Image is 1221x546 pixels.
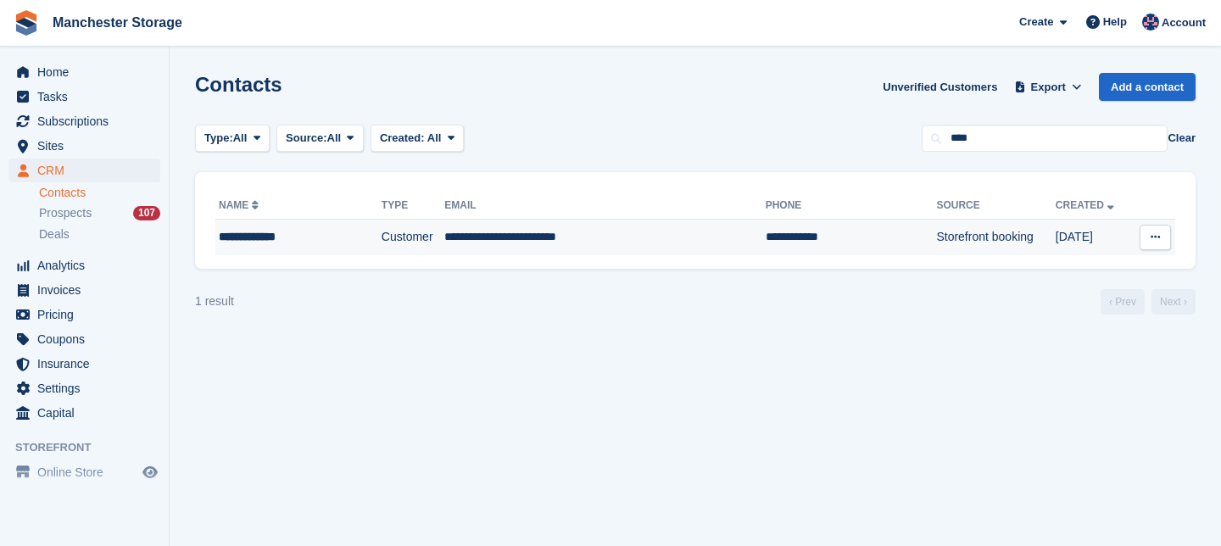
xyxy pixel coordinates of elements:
[133,206,160,220] div: 107
[1019,14,1053,31] span: Create
[1162,14,1206,31] span: Account
[936,192,1055,220] th: Source
[37,460,139,484] span: Online Store
[39,226,70,242] span: Deals
[1099,73,1196,101] a: Add a contact
[766,192,937,220] th: Phone
[1103,14,1127,31] span: Help
[39,226,160,243] a: Deals
[8,60,160,84] a: menu
[195,292,234,310] div: 1 result
[1056,199,1118,211] a: Created
[37,109,139,133] span: Subscriptions
[936,220,1055,255] td: Storefront booking
[1056,220,1132,255] td: [DATE]
[1101,289,1145,315] a: Previous
[37,134,139,158] span: Sites
[219,199,262,211] a: Name
[37,376,139,400] span: Settings
[427,131,442,144] span: All
[37,60,139,84] span: Home
[195,125,270,153] button: Type: All
[37,327,139,351] span: Coupons
[876,73,1004,101] a: Unverified Customers
[8,109,160,133] a: menu
[8,253,160,277] a: menu
[37,253,139,277] span: Analytics
[37,303,139,326] span: Pricing
[14,10,39,36] img: stora-icon-8386f47178a22dfd0bd8f6a31ec36ba5ce8667c1dd55bd0f319d3a0aa187defe.svg
[286,130,326,147] span: Source:
[1168,130,1196,147] button: Clear
[1151,289,1196,315] a: Next
[380,131,425,144] span: Created:
[8,85,160,109] a: menu
[39,204,160,222] a: Prospects 107
[233,130,248,147] span: All
[8,352,160,376] a: menu
[371,125,464,153] button: Created: All
[1097,289,1199,315] nav: Page
[327,130,342,147] span: All
[46,8,189,36] a: Manchester Storage
[15,439,169,456] span: Storefront
[8,278,160,302] a: menu
[37,85,139,109] span: Tasks
[382,220,444,255] td: Customer
[8,159,160,182] a: menu
[39,185,160,201] a: Contacts
[1011,73,1085,101] button: Export
[8,303,160,326] a: menu
[37,159,139,182] span: CRM
[8,376,160,400] a: menu
[276,125,364,153] button: Source: All
[8,460,160,484] a: menu
[8,401,160,425] a: menu
[444,192,765,220] th: Email
[37,278,139,302] span: Invoices
[37,352,139,376] span: Insurance
[1031,79,1066,96] span: Export
[8,134,160,158] a: menu
[382,192,444,220] th: Type
[39,205,92,221] span: Prospects
[204,130,233,147] span: Type:
[37,401,139,425] span: Capital
[140,462,160,482] a: Preview store
[8,327,160,351] a: menu
[195,73,282,96] h1: Contacts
